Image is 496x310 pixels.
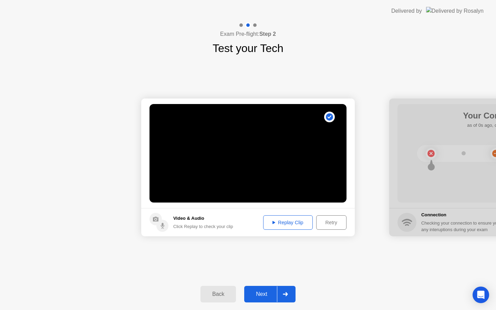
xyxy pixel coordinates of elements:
[426,7,484,15] img: Delivered by Rosalyn
[220,30,276,38] h4: Exam Pre-flight:
[316,215,347,230] button: Retry
[203,291,234,297] div: Back
[391,7,422,15] div: Delivered by
[266,220,310,225] div: Replay Clip
[246,291,277,297] div: Next
[259,31,276,37] b: Step 2
[213,40,283,56] h1: Test your Tech
[200,286,236,302] button: Back
[473,287,489,303] div: Open Intercom Messenger
[244,286,296,302] button: Next
[173,215,233,222] h5: Video & Audio
[319,220,344,225] div: Retry
[263,215,313,230] button: Replay Clip
[173,223,233,230] div: Click Replay to check your clip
